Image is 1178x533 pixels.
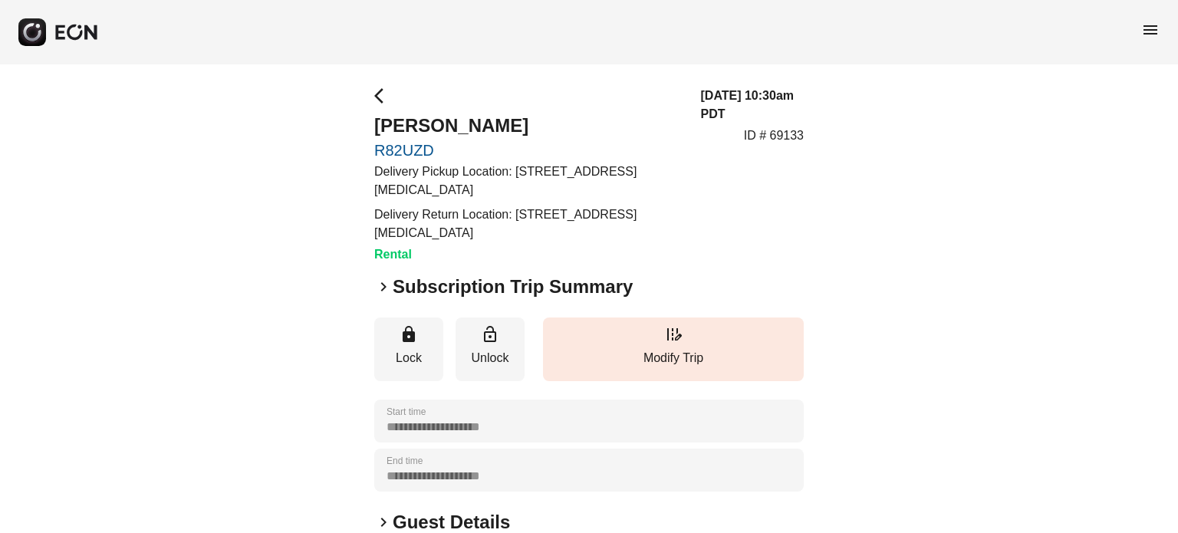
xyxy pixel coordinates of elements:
span: keyboard_arrow_right [374,278,393,296]
span: arrow_back_ios [374,87,393,105]
span: lock [400,325,418,344]
span: keyboard_arrow_right [374,513,393,531]
button: Modify Trip [543,317,804,381]
h2: Subscription Trip Summary [393,275,633,299]
p: Delivery Pickup Location: [STREET_ADDRESS][MEDICAL_DATA] [374,163,683,199]
p: ID # 69133 [744,127,804,145]
button: Lock [374,317,443,381]
p: Unlock [463,349,517,367]
p: Delivery Return Location: [STREET_ADDRESS][MEDICAL_DATA] [374,206,683,242]
h3: Rental [374,245,683,264]
h2: [PERSON_NAME] [374,114,683,138]
a: R82UZD [374,141,683,160]
span: menu [1141,21,1160,39]
p: Modify Trip [551,349,796,367]
p: Lock [382,349,436,367]
button: Unlock [456,317,525,381]
span: edit_road [664,325,683,344]
span: lock_open [481,325,499,344]
h3: [DATE] 10:30am PDT [701,87,805,123]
